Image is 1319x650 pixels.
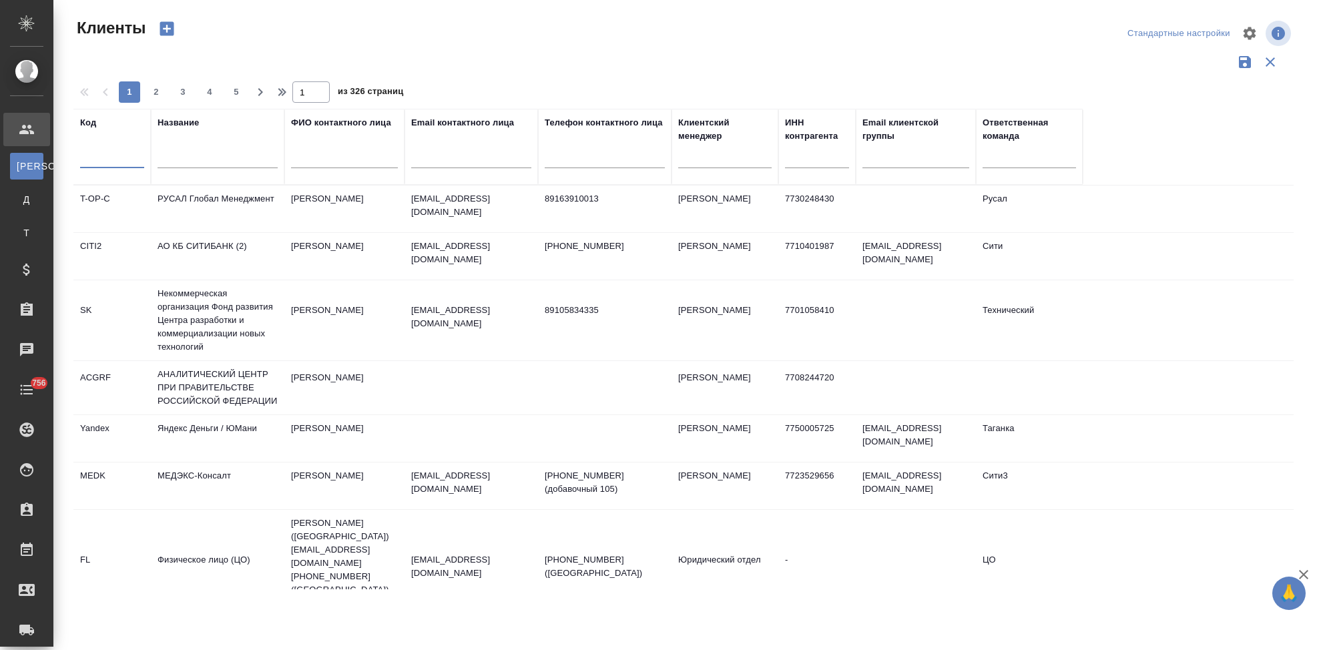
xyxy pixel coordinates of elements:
[284,186,405,232] td: [PERSON_NAME]
[411,553,531,580] p: [EMAIL_ADDRESS][DOMAIN_NAME]
[73,233,151,280] td: CITI2
[73,547,151,593] td: FL
[1266,21,1294,46] span: Посмотреть информацию
[338,83,403,103] span: из 326 страниц
[976,297,1083,344] td: Технический
[545,553,665,580] p: [PHONE_NUMBER] ([GEOGRAPHIC_DATA])
[778,186,856,232] td: 7730248430
[151,186,284,232] td: РУСАЛ Глобал Менеджмент
[856,233,976,280] td: [EMAIL_ADDRESS][DOMAIN_NAME]
[976,547,1083,593] td: ЦО
[976,415,1083,462] td: Таганка
[411,116,514,129] div: Email контактного лица
[976,233,1083,280] td: Сити
[411,192,531,219] p: [EMAIL_ADDRESS][DOMAIN_NAME]
[545,192,665,206] p: 89163910013
[151,233,284,280] td: АО КБ СИТИБАНК (2)
[146,85,167,99] span: 2
[17,226,37,240] span: Т
[10,153,43,180] a: [PERSON_NAME]
[672,233,778,280] td: [PERSON_NAME]
[1278,579,1300,607] span: 🙏
[672,297,778,344] td: [PERSON_NAME]
[778,364,856,411] td: 7708244720
[73,364,151,411] td: ACGRF
[284,233,405,280] td: [PERSON_NAME]
[226,81,247,103] button: 5
[983,116,1076,143] div: Ответственная команда
[778,297,856,344] td: 7701058410
[672,364,778,411] td: [PERSON_NAME]
[678,116,772,143] div: Клиентский менеджер
[411,304,531,330] p: [EMAIL_ADDRESS][DOMAIN_NAME]
[1258,49,1283,75] button: Сбросить фильтры
[1124,23,1234,44] div: split button
[284,510,405,630] td: [PERSON_NAME] ([GEOGRAPHIC_DATA]) [EMAIL_ADDRESS][DOMAIN_NAME] [PHONE_NUMBER] ([GEOGRAPHIC_DATA])...
[172,85,194,99] span: 3
[17,193,37,206] span: Д
[545,116,663,129] div: Телефон контактного лица
[856,415,976,462] td: [EMAIL_ADDRESS][DOMAIN_NAME]
[545,304,665,317] p: 89105834335
[291,116,391,129] div: ФИО контактного лица
[862,116,969,143] div: Email клиентской группы
[411,469,531,496] p: [EMAIL_ADDRESS][DOMAIN_NAME]
[778,415,856,462] td: 7750005725
[199,85,220,99] span: 4
[151,280,284,360] td: Некоммерческая организация Фонд развития Центра разработки и коммерциализации новых технологий
[284,462,405,509] td: [PERSON_NAME]
[411,240,531,266] p: [EMAIL_ADDRESS][DOMAIN_NAME]
[151,415,284,462] td: Яндекс Деньги / ЮМани
[10,220,43,246] a: Т
[672,186,778,232] td: [PERSON_NAME]
[672,415,778,462] td: [PERSON_NAME]
[545,469,665,496] p: [PHONE_NUMBER] (добавочный 105)
[73,462,151,509] td: MEDK
[1272,577,1306,610] button: 🙏
[158,116,199,129] div: Название
[151,462,284,509] td: МЕДЭКС-Консалт
[856,462,976,509] td: [EMAIL_ADDRESS][DOMAIN_NAME]
[778,462,856,509] td: 7723529656
[73,17,146,39] span: Клиенты
[1234,17,1266,49] span: Настроить таблицу
[151,547,284,593] td: Физическое лицо (ЦО)
[284,364,405,411] td: [PERSON_NAME]
[73,297,151,344] td: SK
[151,361,284,414] td: АНАЛИТИЧЕСКИЙ ЦЕНТР ПРИ ПРАВИТЕЛЬСТВЕ РОССИЙСКОЙ ФЕДЕРАЦИИ
[17,159,37,173] span: [PERSON_NAME]
[785,116,849,143] div: ИНН контрагента
[672,462,778,509] td: [PERSON_NAME]
[151,17,183,40] button: Создать
[73,415,151,462] td: Yandex
[146,81,167,103] button: 2
[199,81,220,103] button: 4
[545,240,665,253] p: [PHONE_NUMBER]
[284,297,405,344] td: [PERSON_NAME]
[976,462,1083,509] td: Сити3
[778,547,856,593] td: -
[778,233,856,280] td: 7710401987
[24,376,54,390] span: 756
[172,81,194,103] button: 3
[976,186,1083,232] td: Русал
[3,373,50,406] a: 756
[226,85,247,99] span: 5
[10,186,43,213] a: Д
[1232,49,1258,75] button: Сохранить фильтры
[73,186,151,232] td: T-OP-C
[284,415,405,462] td: [PERSON_NAME]
[672,547,778,593] td: Юридический отдел
[80,116,96,129] div: Код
